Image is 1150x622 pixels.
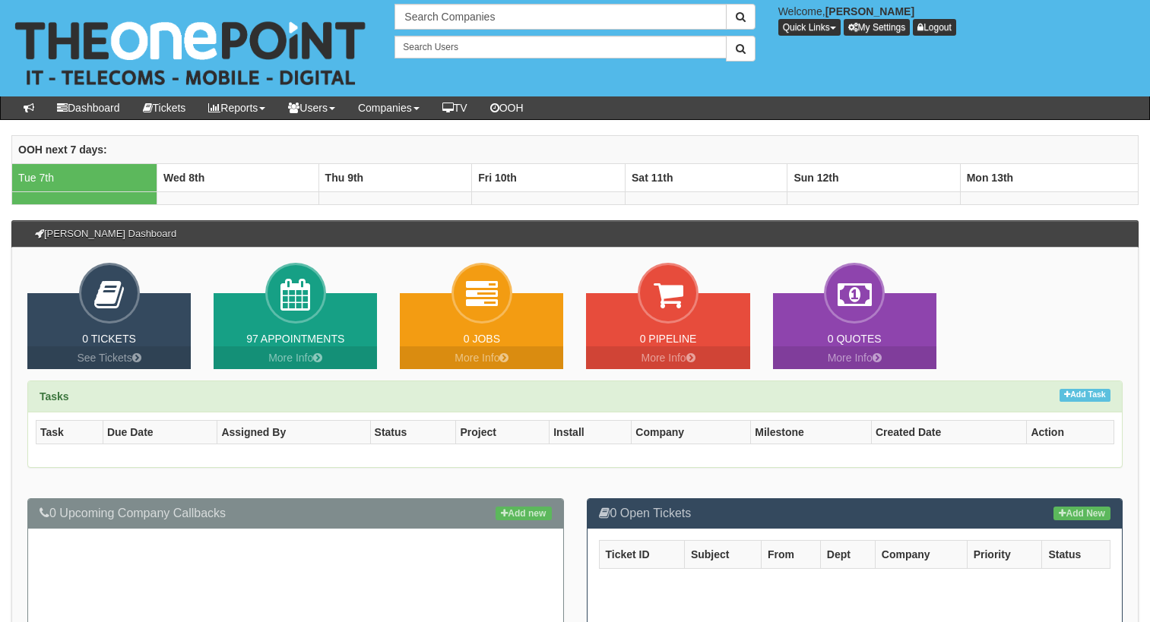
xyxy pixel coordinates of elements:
[767,4,1150,36] div: Welcome,
[684,540,761,568] th: Subject
[46,96,131,119] a: Dashboard
[157,164,319,192] th: Wed 8th
[82,333,136,345] a: 0 Tickets
[370,421,456,444] th: Status
[1060,389,1110,402] a: Add Task
[586,346,749,369] a: More Info
[773,346,936,369] a: More Info
[640,333,697,345] a: 0 Pipeline
[599,507,1111,520] h3: 0 Open Tickets
[632,421,751,444] th: Company
[1042,540,1110,568] th: Status
[131,96,198,119] a: Tickets
[464,333,500,345] a: 0 Jobs
[217,421,370,444] th: Assigned By
[1027,421,1114,444] th: Action
[394,4,726,30] input: Search Companies
[778,19,841,36] button: Quick Links
[214,346,377,369] a: More Info
[431,96,479,119] a: TV
[875,540,967,568] th: Company
[828,333,882,345] a: 0 Quotes
[825,5,914,17] b: [PERSON_NAME]
[36,421,103,444] th: Task
[400,346,563,369] a: More Info
[246,333,344,345] a: 97 Appointments
[496,507,551,520] a: Add new
[626,164,787,192] th: Sat 11th
[479,96,535,119] a: OOH
[27,346,191,369] a: See Tickets
[1053,507,1110,520] a: Add New
[347,96,431,119] a: Companies
[394,36,726,58] input: Search Users
[12,136,1139,164] th: OOH next 7 days:
[277,96,347,119] a: Users
[913,19,956,36] a: Logout
[472,164,626,192] th: Fri 10th
[599,540,684,568] th: Ticket ID
[40,390,69,403] strong: Tasks
[820,540,875,568] th: Dept
[197,96,277,119] a: Reports
[751,421,872,444] th: Milestone
[12,164,157,192] td: Tue 7th
[871,421,1026,444] th: Created Date
[318,164,472,192] th: Thu 9th
[456,421,550,444] th: Project
[103,421,217,444] th: Due Date
[27,221,184,247] h3: [PERSON_NAME] Dashboard
[40,507,552,520] h3: 0 Upcoming Company Callbacks
[960,164,1138,192] th: Mon 13th
[844,19,911,36] a: My Settings
[967,540,1042,568] th: Priority
[550,421,632,444] th: Install
[787,164,960,192] th: Sun 12th
[762,540,821,568] th: From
